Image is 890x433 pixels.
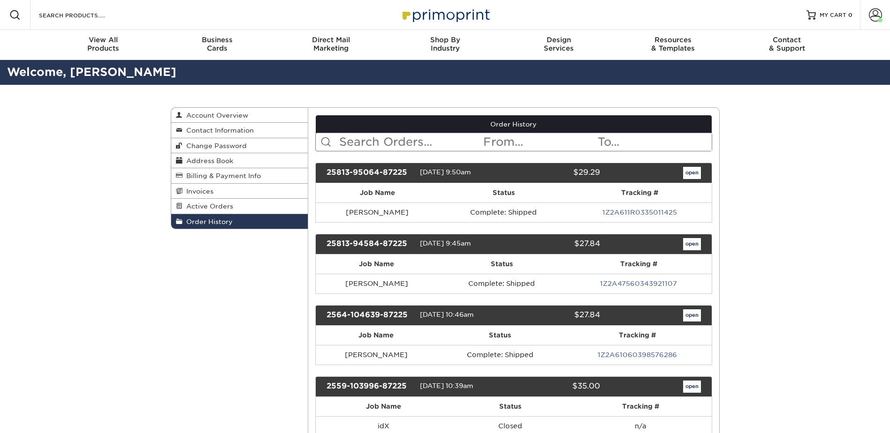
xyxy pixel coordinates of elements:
a: Address Book [171,153,308,168]
a: Invoices [171,184,308,199]
td: [PERSON_NAME] [316,202,439,222]
span: Contact Information [183,127,254,134]
span: Resources [616,36,730,44]
div: Cards [160,36,274,52]
th: Status [451,397,570,416]
td: [PERSON_NAME] [316,345,436,365]
a: Order History [171,214,308,229]
span: Change Password [183,142,247,149]
div: $29.29 [507,167,607,179]
th: Job Name [316,254,438,274]
div: Industry [388,36,502,52]
span: Design [502,36,616,44]
input: From... [482,133,597,151]
td: Complete: Shipped [439,202,568,222]
th: Job Name [316,183,439,202]
div: $27.84 [507,238,607,250]
a: Change Password [171,138,308,153]
img: Primoprint [398,5,492,25]
span: Contact [730,36,844,44]
span: MY CART [820,11,846,19]
span: Shop By [388,36,502,44]
span: View All [46,36,160,44]
span: [DATE] 10:46am [420,311,474,318]
td: [PERSON_NAME] [316,274,438,293]
div: $35.00 [507,381,607,393]
div: & Support [730,36,844,52]
span: Direct Mail [274,36,388,44]
input: Search Orders... [338,133,482,151]
a: open [683,309,701,321]
span: Active Orders [183,202,233,210]
a: Shop ByIndustry [388,30,502,60]
a: Account Overview [171,108,308,123]
th: Tracking # [563,326,712,345]
span: [DATE] 10:39am [420,382,473,389]
a: Contact Information [171,123,308,138]
a: BusinessCards [160,30,274,60]
span: [DATE] 9:50am [420,168,471,176]
td: Complete: Shipped [436,345,563,365]
span: [DATE] 9:45am [420,239,471,247]
th: Status [438,254,566,274]
th: Job Name [316,397,451,416]
div: 2564-104639-87225 [319,309,420,321]
a: Direct MailMarketing [274,30,388,60]
a: Contact& Support [730,30,844,60]
td: Complete: Shipped [438,274,566,293]
input: SEARCH PRODUCTS..... [38,9,129,21]
span: Invoices [183,187,213,195]
a: 1Z2A611R0335011425 [602,209,677,216]
a: open [683,381,701,393]
th: Tracking # [570,397,712,416]
div: Products [46,36,160,52]
a: 1Z2A47560343921107 [600,280,677,287]
input: To... [597,133,711,151]
div: 25813-94584-87225 [319,238,420,250]
span: Address Book [183,157,233,164]
a: Active Orders [171,199,308,214]
th: Job Name [316,326,436,345]
div: 25813-95064-87225 [319,167,420,179]
a: DesignServices [502,30,616,60]
a: open [683,238,701,250]
span: Account Overview [183,112,248,119]
span: Order History [183,218,233,225]
div: Marketing [274,36,388,52]
a: View AllProducts [46,30,160,60]
span: Billing & Payment Info [183,172,261,179]
span: 0 [848,12,852,18]
a: open [683,167,701,179]
th: Status [436,326,563,345]
div: & Templates [616,36,730,52]
div: Services [502,36,616,52]
th: Tracking # [568,183,711,202]
a: Billing & Payment Info [171,168,308,183]
a: Order History [316,115,712,133]
div: $27.84 [507,309,607,321]
th: Status [439,183,568,202]
div: 2559-103996-87225 [319,381,420,393]
th: Tracking # [566,254,711,274]
a: Resources& Templates [616,30,730,60]
a: 1Z2A61060398576286 [598,351,677,358]
span: Business [160,36,274,44]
